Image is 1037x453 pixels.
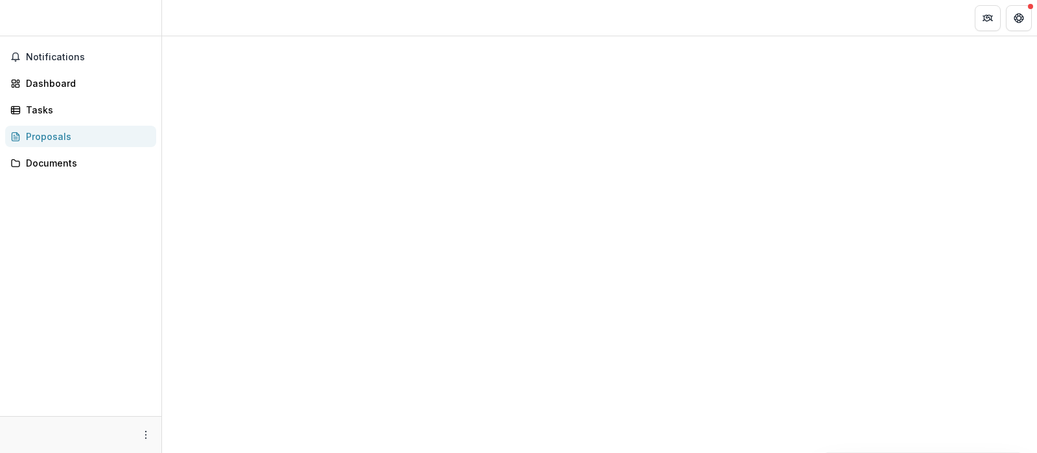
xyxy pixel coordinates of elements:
a: Tasks [5,99,156,121]
a: Documents [5,152,156,174]
a: Proposals [5,126,156,147]
button: Partners [975,5,1001,31]
span: Notifications [26,52,151,63]
div: Proposals [26,130,146,143]
button: Get Help [1006,5,1032,31]
div: Documents [26,156,146,170]
div: Dashboard [26,76,146,90]
button: Notifications [5,47,156,67]
div: Tasks [26,103,146,117]
button: More [138,427,154,443]
a: Dashboard [5,73,156,94]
